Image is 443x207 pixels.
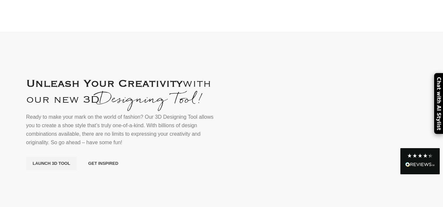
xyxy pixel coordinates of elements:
img: REVIEWS.io [405,162,435,167]
div: 4.28 Stars [407,153,433,158]
u: Designing Tool! [99,88,203,111]
a: GET INSPIRED [82,157,125,170]
div: Read All Reviews [400,148,440,174]
strong: Unleash Your Creativity [26,80,183,88]
h4: with our new 3D [26,76,217,108]
p: Ready to make your mark on the world of fashion? Our 3D Designing Tool allows you to create a sho... [26,113,217,147]
img: coveti by you extra content Coveti [227,58,417,192]
div: Read All Reviews [405,161,435,169]
a: LAUNCH 3D TOOL [26,157,77,170]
